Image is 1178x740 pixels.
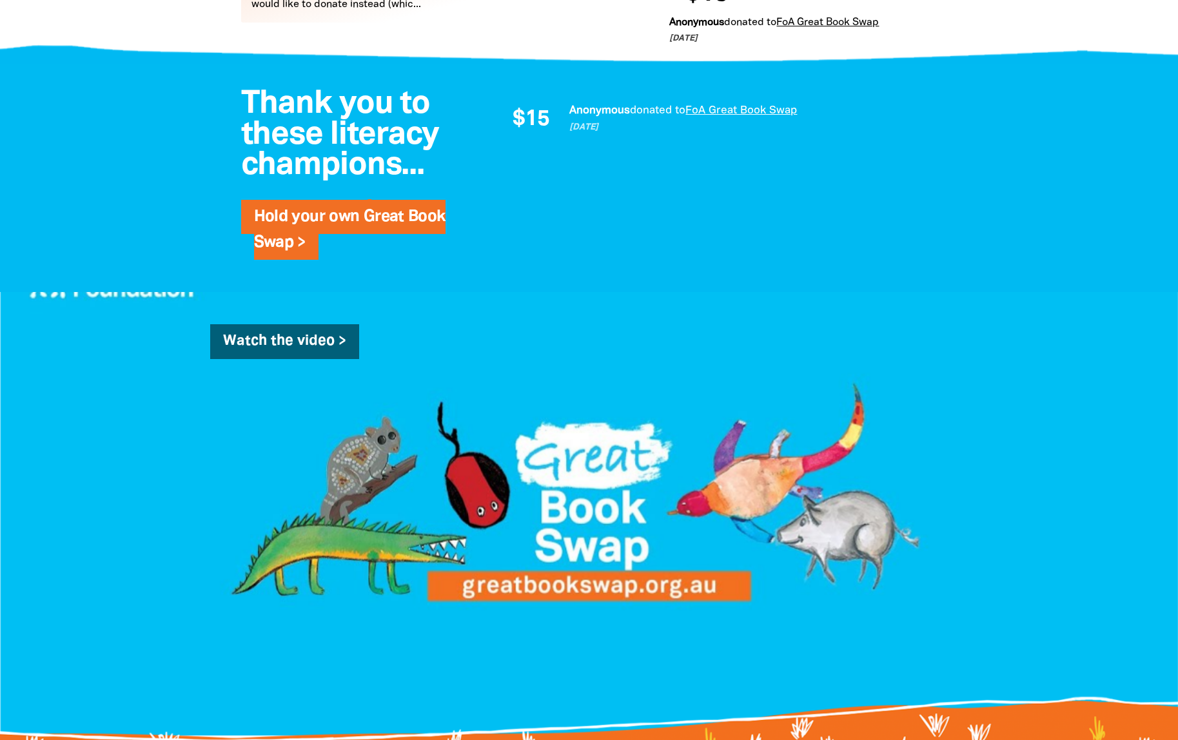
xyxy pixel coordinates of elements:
p: [DATE] [669,32,927,45]
span: Thank you to these literacy champions... [241,90,439,180]
a: Hold your own Great Book Swap > [254,209,446,250]
p: [DATE] [569,121,924,134]
em: Anonymous [569,106,630,115]
span: donated to [724,18,776,27]
div: Paginated content [498,102,924,137]
a: Watch the video > [210,324,359,359]
span: $15 [513,109,549,131]
em: Anonymous [669,18,724,27]
a: FoA Great Book Swap [776,18,879,27]
span: donated to [630,106,685,115]
div: Donation stream [498,102,924,137]
a: FoA Great Book Swap [685,106,797,115]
